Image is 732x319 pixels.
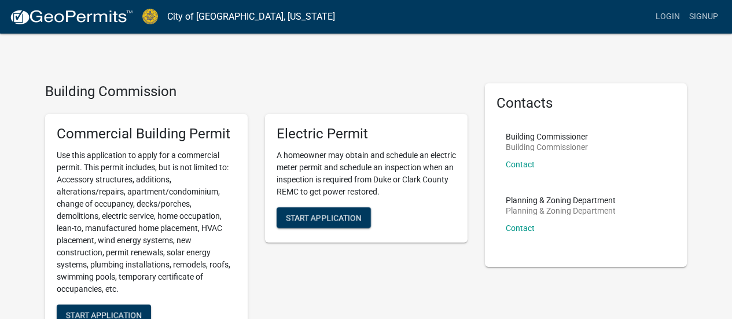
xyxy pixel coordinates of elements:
[57,126,236,142] h5: Commercial Building Permit
[142,9,158,24] img: City of Jeffersonville, Indiana
[277,126,456,142] h5: Electric Permit
[506,223,535,233] a: Contact
[506,196,616,204] p: Planning & Zoning Department
[506,207,616,215] p: Planning & Zoning Department
[66,310,142,319] span: Start Application
[506,160,535,169] a: Contact
[277,149,456,198] p: A homeowner may obtain and schedule an electric meter permit and schedule an inspection when an i...
[506,133,588,141] p: Building Commissioner
[286,212,362,222] span: Start Application
[45,83,468,100] h4: Building Commission
[651,6,685,28] a: Login
[685,6,723,28] a: Signup
[506,143,588,151] p: Building Commissioner
[167,7,335,27] a: City of [GEOGRAPHIC_DATA], [US_STATE]
[277,207,371,228] button: Start Application
[57,149,236,295] p: Use this application to apply for a commercial permit. This permit includes, but is not limited t...
[496,95,676,112] h5: Contacts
